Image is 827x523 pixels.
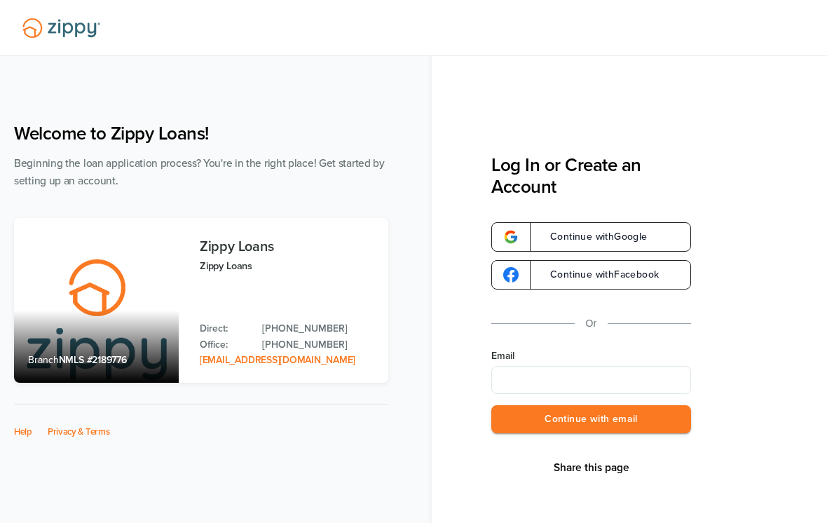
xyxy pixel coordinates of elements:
[14,157,385,187] span: Beginning the loan application process? You're in the right place! Get started by setting up an a...
[491,154,691,198] h3: Log In or Create an Account
[549,461,634,475] button: Share This Page
[48,426,110,437] a: Privacy & Terms
[491,405,691,434] button: Continue with email
[536,232,648,242] span: Continue with Google
[536,270,659,280] span: Continue with Facebook
[200,239,374,254] h3: Zippy Loans
[491,260,691,290] a: google-logoContinue withFacebook
[491,222,691,252] a: google-logoContinue withGoogle
[262,321,374,337] a: Direct Phone: 512-975-2947
[200,321,248,337] p: Direct:
[14,123,388,144] h1: Welcome to Zippy Loans!
[503,229,519,245] img: google-logo
[262,337,374,353] a: Office Phone: 512-975-2947
[200,337,248,353] p: Office:
[28,354,59,366] span: Branch
[491,366,691,394] input: Email Address
[59,354,127,366] span: NMLS #2189776
[200,354,355,366] a: Email Address: zippyguide@zippymh.com
[14,426,32,437] a: Help
[503,267,519,283] img: google-logo
[491,349,691,363] label: Email
[200,258,374,274] p: Zippy Loans
[586,315,597,332] p: Or
[14,12,109,44] img: Lender Logo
